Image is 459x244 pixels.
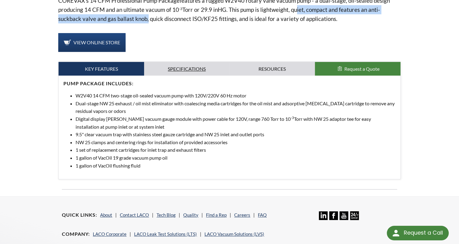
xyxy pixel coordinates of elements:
li: Digital display [PERSON_NAME] vacuum gauge module with power cable for 120V, range 760 Torr to 10... [76,115,396,130]
img: 24/7 Support Icon [350,211,359,220]
button: Request a Quote [315,62,400,76]
a: LACO Leak Test Solutions (LTS) [134,231,197,237]
li: NW 25 clamps and centering rings for installation of provided accessories [76,138,396,146]
a: View Online Store [58,33,126,52]
a: Tech Blog [157,212,176,218]
h4: PUMP PACKAGE INCLUDES: [63,80,396,87]
span: Request a Quote [344,66,380,72]
h4: Company [62,231,90,237]
a: Careers [234,212,250,218]
sup: -3 [291,115,294,120]
h4: Quick Links [62,212,97,218]
img: round button [391,228,401,238]
li: 9.5" clear vacuum trap with stainless steel gauze cartridge and NW 25 inlet and outlet ports [76,130,396,138]
a: Key Features [59,62,144,76]
a: Specifications [144,62,230,76]
span: View Online Store [73,39,120,45]
a: Quality [183,212,198,218]
li: Dual-stage NW 25 exhaust / oil mist eliminator with coalescing media cartridges for the oil mist ... [76,100,396,115]
a: LACO Corporate [93,231,127,237]
a: About [100,212,112,218]
a: LACO Vacuum Solutions (LVS) [204,231,264,237]
sup: -3 [179,6,182,11]
a: 24/7 Support [350,215,359,221]
a: Resources [230,62,315,76]
li: W2V40 14 CFM two-stage oil-sealed vacuum pump with 120V/220V 60 Hz motor [76,92,396,100]
div: Request a Call [387,226,449,240]
li: 1 set of replacement cartridges for inlet trap and exhaust filters [76,146,396,154]
li: 1 gallon of VacOil flushing fluid [76,162,396,170]
a: FAQ [258,212,267,218]
li: 1 gallon of VacOil 19 grade vacuum pump oil [76,154,396,162]
div: Request a Call [403,226,443,240]
a: Find a Rep [206,212,227,218]
a: Contact LACO [120,212,149,218]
